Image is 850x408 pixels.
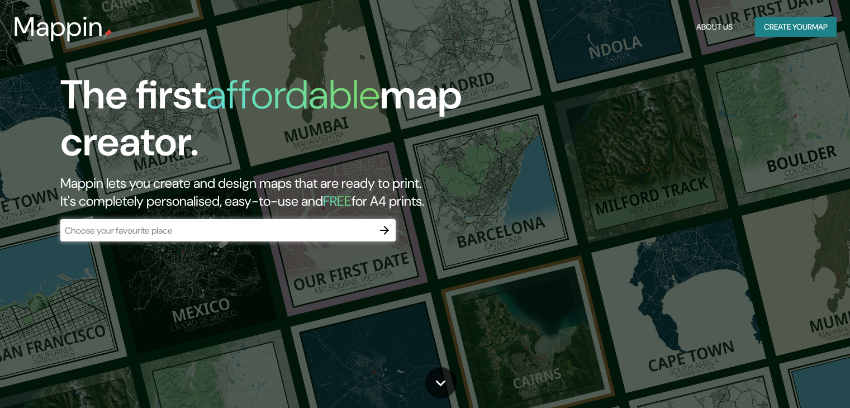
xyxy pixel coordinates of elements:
button: Create yourmap [755,17,837,37]
h2: Mappin lets you create and design maps that are ready to print. It's completely personalised, eas... [60,174,486,210]
input: Choose your favourite place [60,224,373,237]
button: About Us [692,17,737,37]
h5: FREE [323,192,352,210]
h1: The first map creator. [60,72,486,174]
img: mappin-pin [103,29,112,38]
h1: affordable [206,69,380,121]
h3: Mappin [13,11,103,42]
